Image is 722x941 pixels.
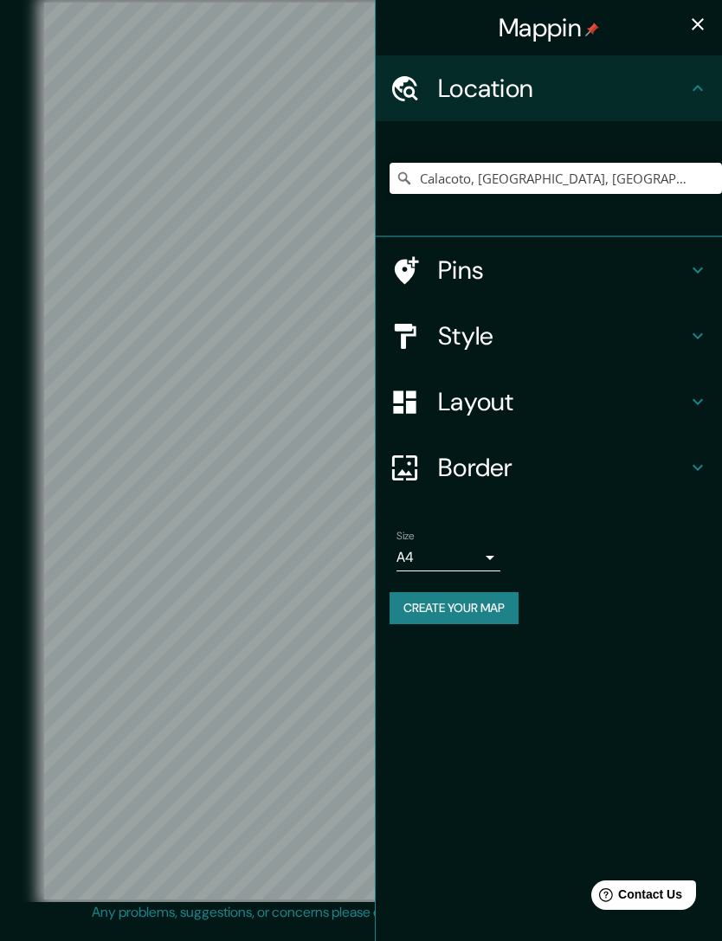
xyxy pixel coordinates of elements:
h4: Location [438,73,687,104]
h4: Border [438,452,687,483]
div: Style [376,303,722,369]
div: Location [376,55,722,121]
p: Any problems, suggestions, or concerns please email . [92,902,624,923]
canvas: Map [44,3,679,899]
img: pin-icon.png [585,23,599,36]
input: Pick your city or area [390,163,722,194]
button: Create your map [390,592,519,624]
div: Border [376,435,722,500]
iframe: Help widget launcher [568,873,703,922]
div: A4 [396,544,500,571]
label: Size [396,529,415,544]
h4: Mappin [499,12,599,43]
h4: Pins [438,255,687,286]
h4: Style [438,320,687,351]
h4: Layout [438,386,687,417]
div: Pins [376,237,722,303]
div: Layout [376,369,722,435]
